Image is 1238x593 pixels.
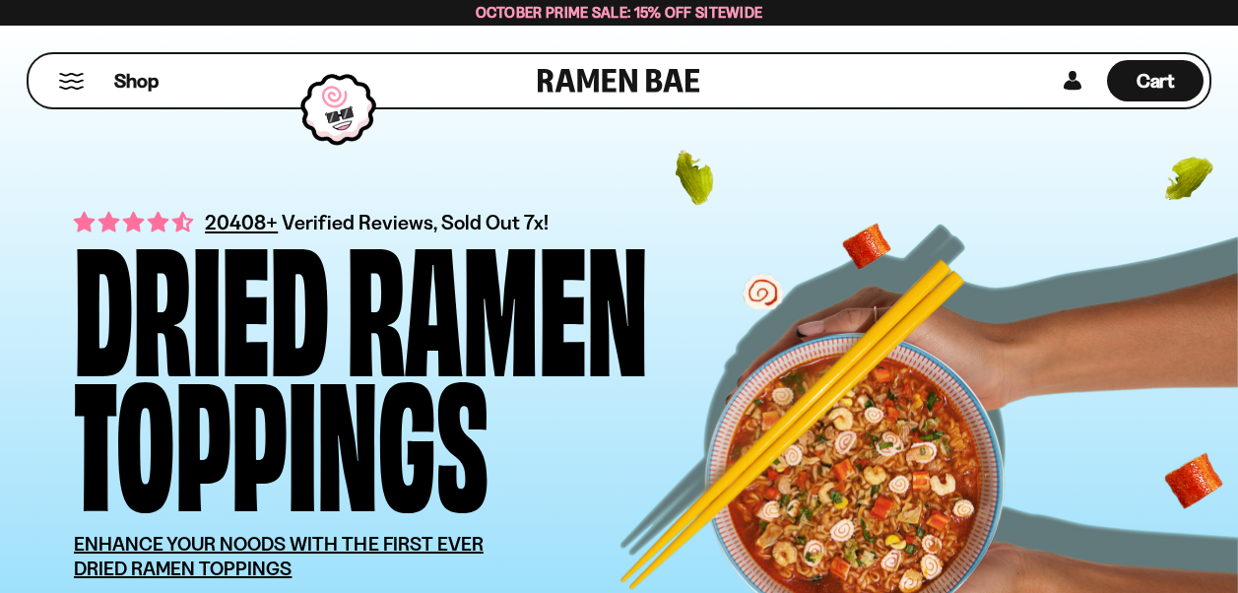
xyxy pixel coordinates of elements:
div: Cart [1107,54,1204,107]
u: ENHANCE YOUR NOODS WITH THE FIRST EVER DRIED RAMEN TOPPINGS [74,532,484,580]
span: October Prime Sale: 15% off Sitewide [476,3,763,22]
a: Shop [114,60,159,101]
div: Dried [74,232,329,367]
span: Shop [114,68,159,95]
div: Ramen [347,232,648,367]
span: Cart [1137,69,1175,93]
button: Mobile Menu Trigger [58,73,85,90]
div: Toppings [74,367,489,502]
